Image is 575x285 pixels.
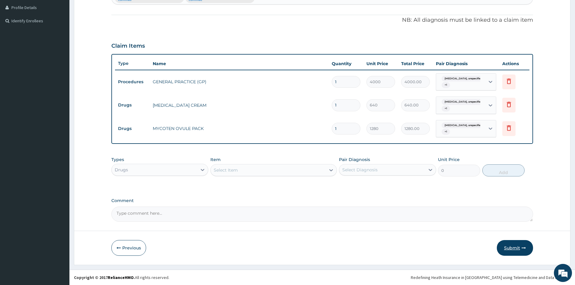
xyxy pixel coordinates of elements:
span: + 1 [442,82,450,88]
span: + 1 [442,106,450,112]
button: Add [482,164,525,176]
footer: All rights reserved. [69,270,575,285]
span: [MEDICAL_DATA], unspecified [442,99,485,105]
span: + 1 [442,129,450,135]
button: Previous [111,240,146,256]
div: Minimize live chat window [99,3,113,17]
td: MYCOTEN OVULE PACK [150,122,329,135]
span: [MEDICAL_DATA], unspecified [442,76,485,82]
span: [MEDICAL_DATA], unspecified [442,122,485,128]
strong: Copyright © 2017 . [74,275,135,280]
img: d_794563401_company_1708531726252_794563401 [11,30,24,45]
div: Select Item [214,167,238,173]
div: Chat with us now [31,34,101,42]
button: Submit [497,240,533,256]
textarea: Type your message and hit 'Enter' [3,165,115,186]
th: Type [115,58,150,69]
th: Name [150,58,329,70]
th: Pair Diagnosis [433,58,499,70]
span: We're online! [35,76,83,137]
th: Unit Price [363,58,398,70]
td: Procedures [115,76,150,87]
td: Drugs [115,100,150,111]
h3: Claim Items [111,43,145,49]
td: GENERAL PRACTICE (GP) [150,76,329,88]
label: Item [210,157,221,163]
label: Pair Diagnosis [339,157,370,163]
label: Comment [111,198,533,203]
th: Actions [499,58,529,70]
th: Total Price [398,58,433,70]
div: Drugs [115,167,128,173]
div: Redefining Heath Insurance in [GEOGRAPHIC_DATA] using Telemedicine and Data Science! [411,274,570,280]
p: NB: All diagnosis must be linked to a claim item [111,16,533,24]
td: [MEDICAL_DATA] CREAM [150,99,329,111]
label: Types [111,157,124,162]
th: Quantity [329,58,363,70]
a: RelianceHMO [108,275,134,280]
label: Unit Price [438,157,460,163]
td: Drugs [115,123,150,134]
div: Select Diagnosis [342,167,378,173]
